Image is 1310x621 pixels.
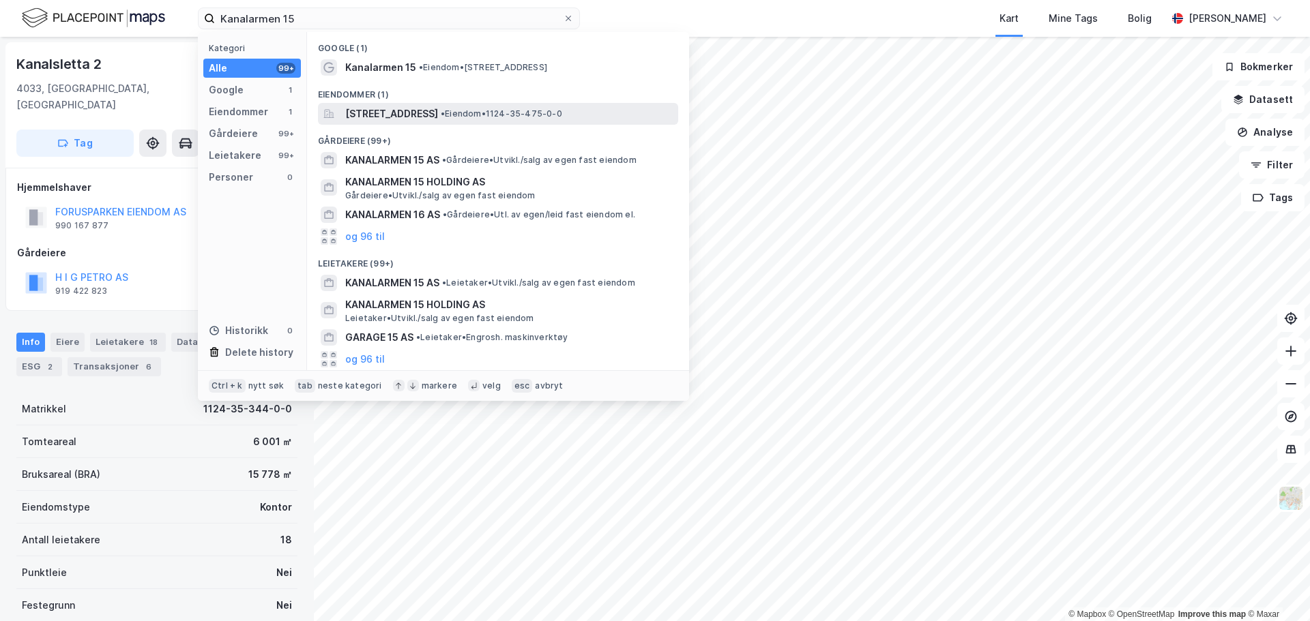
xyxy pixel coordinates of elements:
img: Z [1278,485,1304,511]
button: og 96 til [345,228,385,245]
span: KANALARMEN 15 HOLDING AS [345,297,673,313]
div: Google [209,82,244,98]
div: Eiendommer (1) [307,78,689,103]
div: Leietakere [90,333,166,352]
img: logo.f888ab2527a4732fd821a326f86c7f29.svg [22,6,165,30]
div: 990 167 877 [55,220,108,231]
div: Gårdeiere [209,125,258,142]
div: nytt søk [248,380,285,391]
div: esc [512,379,533,393]
div: Mine Tags [1049,10,1098,27]
div: 4033, [GEOGRAPHIC_DATA], [GEOGRAPHIC_DATA] [16,80,238,113]
div: neste kategori [318,380,382,391]
span: Eiendom • 1124-35-475-0-0 [441,108,562,119]
div: Eiendomstype [22,499,90,515]
div: Punktleie [22,564,67,581]
span: Leietaker • Engrosh. maskinverktøy [416,332,568,343]
div: [PERSON_NAME] [1189,10,1266,27]
div: Kart [1000,10,1019,27]
span: KANALARMEN 16 AS [345,207,440,223]
div: Gårdeiere [17,245,297,261]
div: Gårdeiere (99+) [307,125,689,149]
div: Eiendommer [209,104,268,120]
button: Bokmerker [1212,53,1305,80]
div: Festegrunn [22,597,75,614]
div: 18 [147,335,160,349]
span: Gårdeiere • Utvikl./salg av egen fast eiendom [442,155,637,166]
button: Tags [1241,184,1305,211]
div: Kategori [209,43,301,53]
span: Kanalarmen 15 [345,59,416,76]
div: 6 [142,360,156,374]
span: Leietaker • Utvikl./salg av egen fast eiendom [345,313,534,324]
div: Bolig [1128,10,1152,27]
span: [STREET_ADDRESS] [345,106,438,122]
div: 99+ [276,150,295,161]
button: Datasett [1221,86,1305,113]
div: Nei [276,597,292,614]
div: Historikk [209,322,268,339]
div: Hjemmelshaver [17,179,297,196]
div: Delete history [225,344,293,361]
div: velg [482,380,501,391]
span: KANALARMEN 15 HOLDING AS [345,174,673,190]
div: Ctrl + k [209,379,246,393]
div: Leietakere [209,147,261,164]
div: Nei [276,564,292,581]
a: OpenStreetMap [1109,609,1175,619]
span: Leietaker • Utvikl./salg av egen fast eiendom [442,277,635,288]
input: Søk på adresse, matrikkel, gårdeiere, leietakere eller personer [215,8,563,29]
div: Google (1) [307,32,689,57]
span: Gårdeiere • Utvikl./salg av egen fast eiendom [345,190,536,201]
div: Leietakere (99+) [307,247,689,272]
div: 0 [285,172,295,183]
div: 2 [43,360,57,374]
button: Tag [16,130,134,157]
div: Antall leietakere [22,532,100,548]
div: 18 [280,532,292,548]
div: 99+ [276,128,295,139]
span: • [443,209,447,219]
div: 1 [285,106,295,117]
div: markere [422,380,457,391]
button: Filter [1239,151,1305,179]
div: 1124-35-344-0-0 [203,401,292,417]
div: tab [295,379,315,393]
div: Datasett [171,333,239,352]
div: Kontrollprogram for chat [1242,556,1310,621]
div: Personer [209,169,253,185]
div: Info [16,333,45,352]
span: • [419,62,423,72]
button: og 96 til [345,351,385,367]
span: • [441,108,445,119]
span: GARAGE 15 AS [345,329,413,346]
div: Eiere [50,333,85,352]
span: Eiendom • [STREET_ADDRESS] [419,62,547,73]
button: Analyse [1225,119,1305,146]
div: Tomteareal [22,434,76,450]
div: ESG [16,357,62,376]
div: Kanalsletta 2 [16,53,104,75]
div: 1 [285,85,295,95]
div: 99+ [276,63,295,74]
div: 919 422 823 [55,286,107,297]
div: Alle [209,60,227,76]
a: Improve this map [1178,609,1246,619]
iframe: Chat Widget [1242,556,1310,621]
span: Gårdeiere • Utl. av egen/leid fast eiendom el. [443,209,635,220]
span: • [442,277,446,288]
div: avbryt [535,380,563,391]
div: Transaksjoner [68,357,161,376]
div: 15 778 ㎡ [248,466,292,483]
span: KANALARMEN 15 AS [345,275,439,291]
div: 0 [285,325,295,336]
a: Mapbox [1068,609,1106,619]
span: KANALARMEN 15 AS [345,152,439,168]
span: • [416,332,420,342]
div: Kontor [260,499,292,515]
div: Matrikkel [22,401,66,417]
span: • [442,155,446,165]
div: Bruksareal (BRA) [22,466,100,483]
div: 6 001 ㎡ [253,434,292,450]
